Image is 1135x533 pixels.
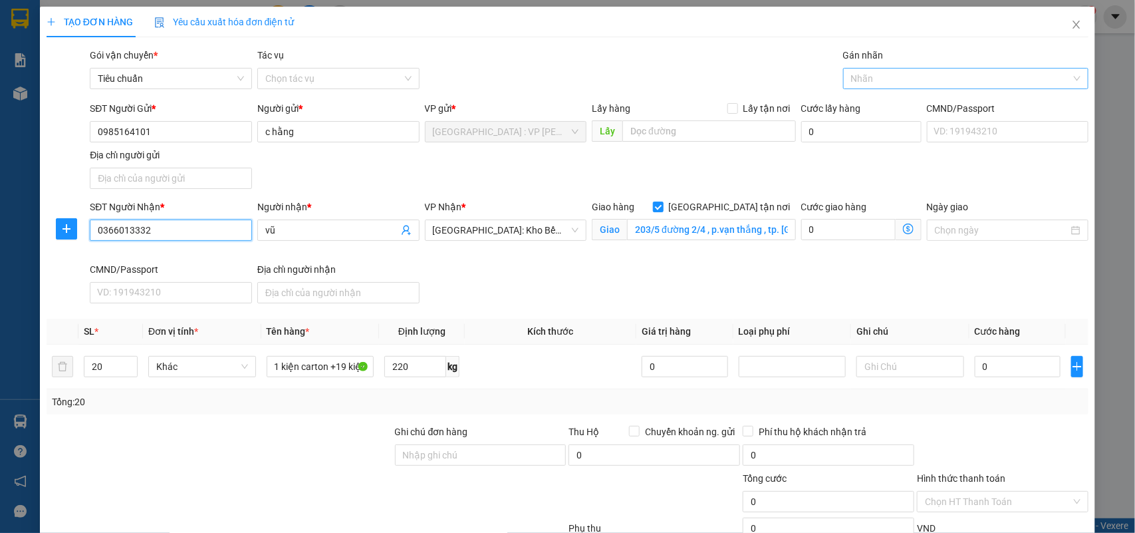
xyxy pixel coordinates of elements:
span: close [1071,19,1082,30]
input: Cước giao hàng [801,219,896,240]
label: Ghi chú đơn hàng [395,427,468,437]
span: Lấy [592,120,622,142]
input: Ghi chú đơn hàng [395,444,567,466]
input: Dọc đường [622,120,796,142]
span: Yêu cầu xuất hóa đơn điện tử [154,17,295,27]
span: Nha Trang: Kho Bến Xe Phía Nam [433,220,579,240]
input: Ghi Chú [856,356,964,377]
span: Hà Nội : VP Hoàng Mai [433,122,579,142]
span: Lấy hàng [592,103,630,114]
button: Close [1058,7,1095,44]
th: Ghi chú [851,319,969,345]
span: Gói vận chuyển [90,50,158,61]
input: Giao tận nơi [627,219,796,240]
button: delete [52,356,73,377]
label: Cước lấy hàng [801,103,861,114]
span: plus [47,17,56,27]
span: plus [1072,361,1083,372]
span: dollar-circle [903,224,914,234]
input: Địa chỉ của người nhận [257,282,420,303]
div: CMND/Passport [927,101,1089,116]
th: Loại phụ phí [733,319,852,345]
span: Đơn vị tính [148,326,198,337]
label: Gán nhãn [843,50,884,61]
div: Người gửi [257,101,420,116]
span: SL [84,326,94,337]
img: icon [154,17,165,28]
span: plus [57,224,76,234]
span: Cước hàng [975,326,1021,337]
span: Phí thu hộ khách nhận trả [753,425,872,439]
span: Giao hàng [592,202,634,212]
span: user-add [401,225,412,236]
span: Lấy tận nơi [738,101,796,116]
div: Người nhận [257,200,420,214]
label: Ngày giao [927,202,969,212]
input: Cước lấy hàng [801,121,922,142]
div: CMND/Passport [90,262,252,277]
span: Khác [156,357,248,377]
input: 0 [642,356,727,377]
button: plus [1071,356,1084,377]
span: Giá trị hàng [642,326,691,337]
input: Ngày giao [935,223,1069,238]
span: Tên hàng [267,326,310,337]
div: VP gửi [425,101,587,116]
div: SĐT Người Gửi [90,101,252,116]
span: [GEOGRAPHIC_DATA] tận nơi [664,200,796,214]
label: Tác vụ [257,50,284,61]
span: Định lượng [398,326,445,337]
input: VD: Bàn, Ghế [267,356,374,377]
span: Tiêu chuẩn [98,69,244,89]
input: Địa chỉ của người gửi [90,168,252,189]
span: VP Nhận [425,202,462,212]
label: Hình thức thanh toán [917,473,1005,484]
span: Thu Hộ [568,427,599,437]
div: Địa chỉ người gửi [90,148,252,162]
button: plus [56,218,77,240]
span: Giao [592,219,627,240]
span: Chuyển khoản ng. gửi [640,425,740,439]
span: Kích thước [528,326,574,337]
div: Tổng: 20 [52,395,439,409]
span: Tổng cước [743,473,787,484]
label: Cước giao hàng [801,202,867,212]
div: SĐT Người Nhận [90,200,252,214]
div: Địa chỉ người nhận [257,262,420,277]
span: kg [446,356,459,377]
span: TẠO ĐƠN HÀNG [47,17,133,27]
